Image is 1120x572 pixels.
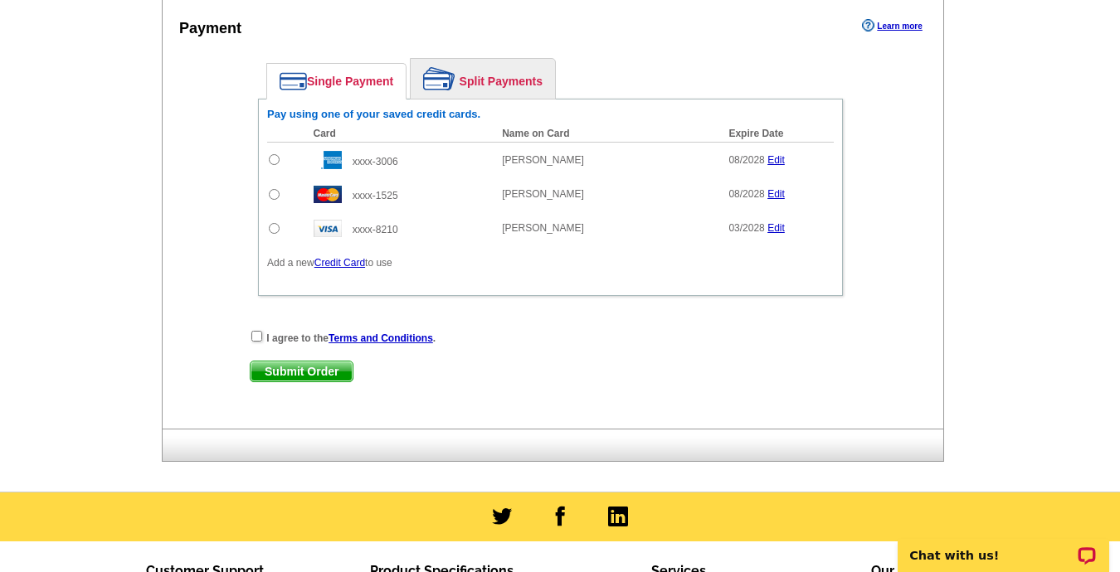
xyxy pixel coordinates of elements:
span: xxxx-3006 [353,156,398,167]
a: Terms and Conditions [329,332,433,344]
iframe: LiveChat chat widget [887,520,1120,572]
span: 08/2028 [728,154,764,166]
strong: I agree to the . [266,332,436,344]
a: Edit [767,222,785,234]
a: Edit [767,188,785,200]
a: Single Payment [267,64,406,99]
a: Split Payments [411,59,555,99]
span: 03/2028 [728,222,764,234]
span: xxxx-1525 [353,190,398,201]
span: [PERSON_NAME] [502,188,584,200]
h6: Pay using one of your saved credit cards. [267,108,834,121]
th: Card [305,125,494,143]
img: amex.gif [314,151,342,169]
a: Credit Card [314,257,365,269]
img: visa.gif [314,220,342,237]
div: Payment [179,17,241,40]
img: single-payment.png [280,72,307,90]
p: Add a new to use [267,255,834,270]
span: [PERSON_NAME] [502,222,584,234]
span: Submit Order [251,361,353,381]
th: Expire Date [720,125,834,143]
a: Edit [767,154,785,166]
th: Name on Card [494,125,720,143]
img: split-payment.png [423,67,455,90]
img: mast.gif [314,186,342,203]
span: [PERSON_NAME] [502,154,584,166]
a: Learn more [862,19,922,32]
span: xxxx-8210 [353,224,398,235]
span: 08/2028 [728,188,764,200]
